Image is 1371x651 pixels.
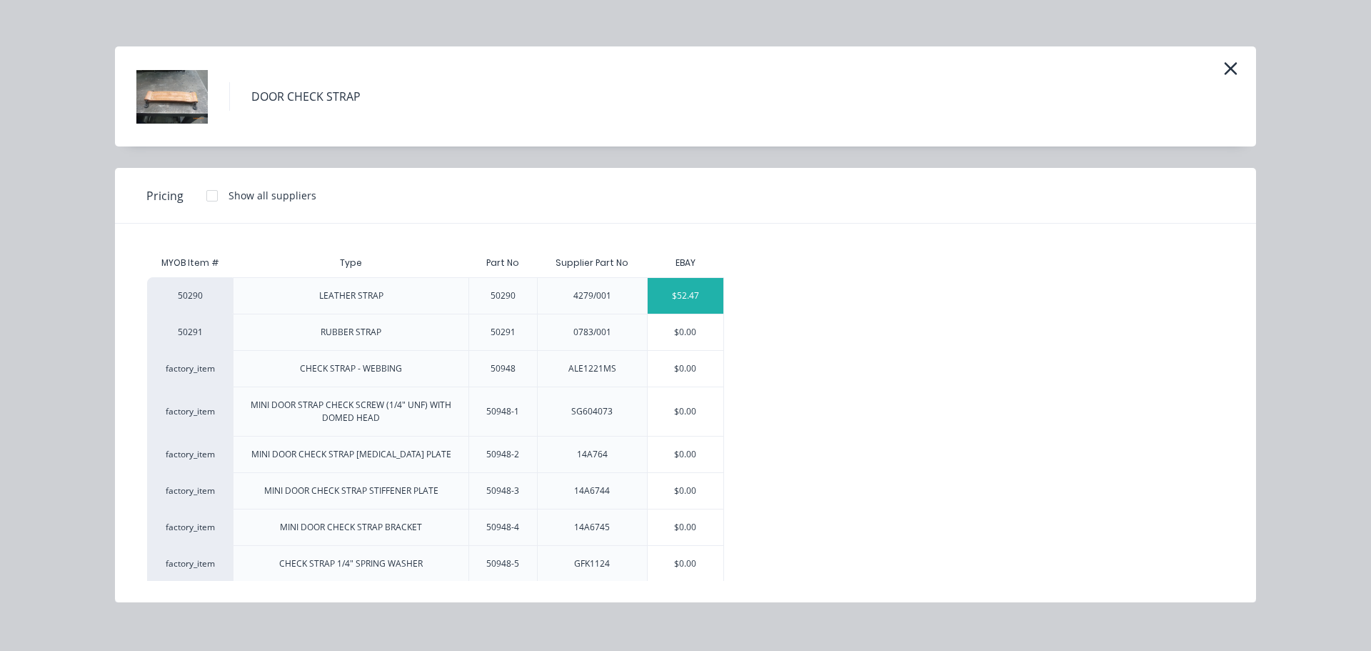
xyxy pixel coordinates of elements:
[574,557,610,570] div: GFK1124
[328,245,373,281] div: Type
[147,472,233,509] div: factory_item
[577,448,608,461] div: 14A764
[251,448,451,461] div: MINI DOOR CHECK STRAP [MEDICAL_DATA] PLATE
[486,484,519,497] div: 50948-3
[648,510,724,545] div: $0.00
[475,245,531,281] div: Part No
[147,350,233,387] div: factory_item
[573,326,611,339] div: 0783/001
[486,521,519,534] div: 50948-4
[147,436,233,472] div: factory_item
[573,289,611,302] div: 4279/001
[245,399,457,424] div: MINI DOOR STRAP CHECK SCREW (1/4" UNF) WITH DOMED HEAD
[264,484,438,497] div: MINI DOOR CHECK STRAP STIFFENER PLATE
[648,314,724,350] div: $0.00
[319,289,383,302] div: LEATHER STRAP
[491,326,516,339] div: 50291
[574,521,610,534] div: 14A6745
[648,278,724,314] div: $52.47
[648,351,724,387] div: $0.00
[280,521,422,534] div: MINI DOOR CHECK STRAP BRACKET
[648,546,724,582] div: $0.00
[491,289,516,302] div: 50290
[146,187,184,204] span: Pricing
[147,545,233,582] div: factory_item
[676,257,695,269] div: EBAY
[147,387,233,436] div: factory_item
[574,484,610,497] div: 14A6744
[491,362,516,375] div: 50948
[228,188,316,203] div: Show all suppliers
[648,437,724,472] div: $0.00
[321,326,381,339] div: RUBBER STRAP
[136,61,208,132] img: DOOR CHECK STRAP
[568,362,616,375] div: ALE1221MS
[544,245,640,281] div: Supplier Part No
[486,405,519,418] div: 50948-1
[251,88,361,105] div: DOOR CHECK STRAP
[486,448,519,461] div: 50948-2
[486,557,519,570] div: 50948-5
[300,362,402,375] div: CHECK STRAP - WEBBING
[147,509,233,545] div: factory_item
[279,557,423,570] div: CHECK STRAP 1/4" SPRING WASHER
[147,249,233,277] div: MYOB Item #
[648,473,724,509] div: $0.00
[147,277,233,314] div: 50290
[648,387,724,436] div: $0.00
[147,314,233,350] div: 50291
[571,405,613,418] div: SG604073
